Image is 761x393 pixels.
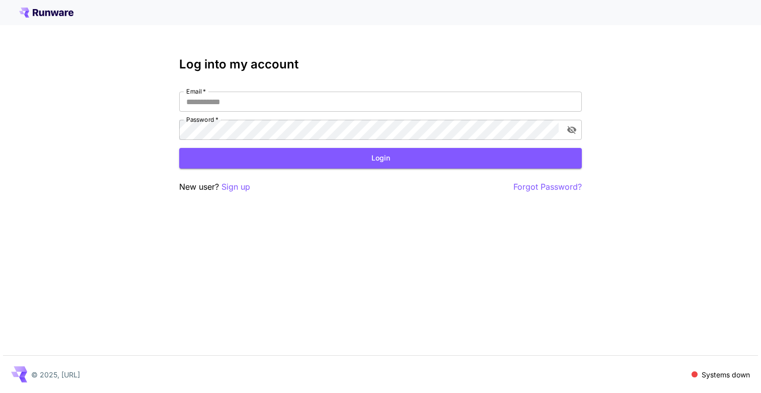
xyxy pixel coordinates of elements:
[702,369,750,380] p: Systems down
[186,115,218,124] label: Password
[31,369,80,380] p: © 2025, [URL]
[563,121,581,139] button: toggle password visibility
[221,181,250,193] button: Sign up
[513,181,582,193] button: Forgot Password?
[179,148,582,169] button: Login
[179,181,250,193] p: New user?
[179,57,582,71] h3: Log into my account
[186,87,206,96] label: Email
